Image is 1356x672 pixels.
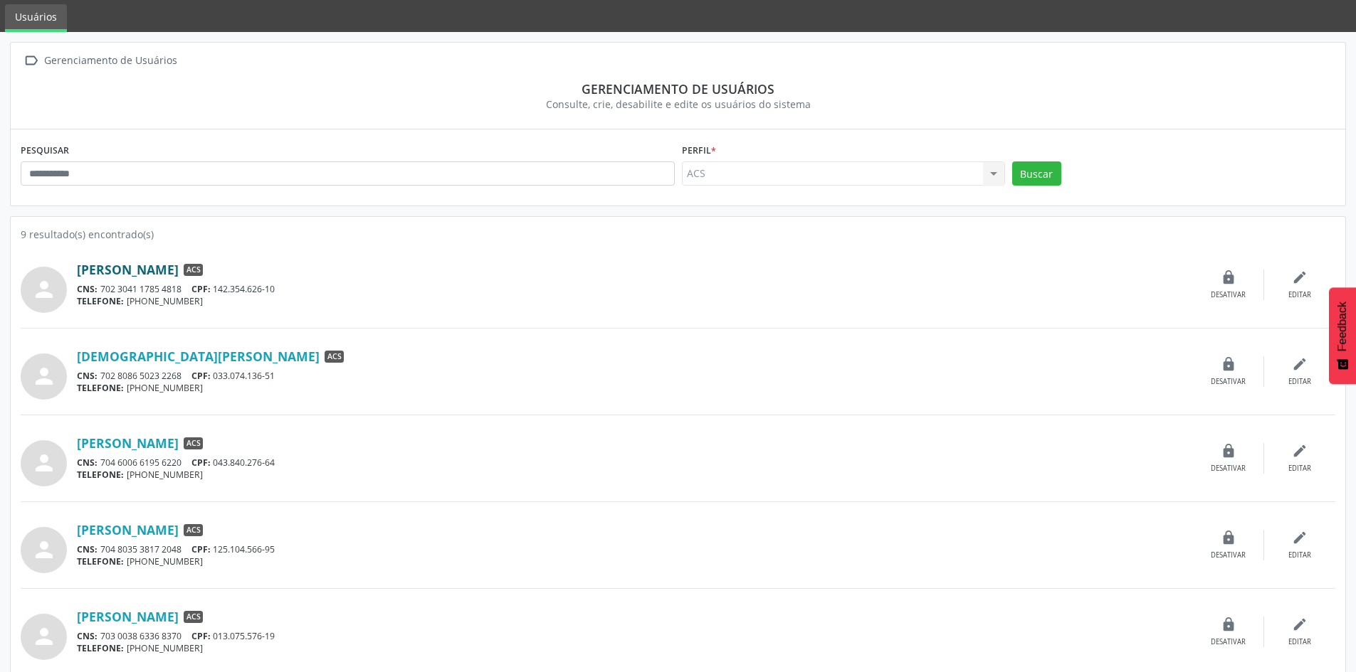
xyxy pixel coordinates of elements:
[1211,377,1246,387] div: Desativar
[31,537,57,562] i: person
[191,283,211,295] span: CPF:
[1288,377,1311,387] div: Editar
[1211,550,1246,560] div: Desativar
[191,543,211,555] span: CPF:
[31,81,1325,97] div: Gerenciamento de usuários
[1211,464,1246,474] div: Desativar
[191,457,211,469] span: CPF:
[21,139,69,161] label: PESQUISAR
[1288,290,1311,300] div: Editar
[77,457,98,469] span: CNS:
[77,630,98,642] span: CNS:
[1211,290,1246,300] div: Desativar
[21,50,41,71] i: 
[77,469,124,481] span: TELEFONE:
[1329,287,1356,384] button: Feedback - Mostrar pesquisa
[1292,270,1308,285] i: edit
[77,262,179,277] a: [PERSON_NAME]
[77,642,1193,654] div: [PHONE_NUMBER]
[1292,443,1308,459] i: edit
[1288,637,1311,647] div: Editar
[184,524,203,537] span: ACS
[1336,302,1349,351] span: Feedback
[191,630,211,642] span: CPF:
[77,348,320,364] a: [DEMOGRAPHIC_DATA][PERSON_NAME]
[184,264,203,277] span: ACS
[77,543,98,555] span: CNS:
[682,139,716,161] label: Perfil
[325,351,344,363] span: ACS
[31,97,1325,112] div: Consulte, crie, desabilite e edite os usuários do sistema
[184,611,203,624] span: ACS
[1211,637,1246,647] div: Desativar
[21,227,1335,242] div: 9 resultado(s) encontrado(s)
[191,370,211,382] span: CPF:
[77,543,1193,555] div: 704 8035 3817 2048 125.104.566-95
[5,4,67,32] a: Usuários
[77,642,124,654] span: TELEFONE:
[1012,161,1061,186] button: Buscar
[31,450,57,476] i: person
[77,295,1193,307] div: [PHONE_NUMBER]
[77,283,98,295] span: CNS:
[1288,464,1311,474] div: Editar
[77,382,1193,394] div: [PHONE_NUMBER]
[31,363,57,389] i: person
[77,435,179,451] a: [PERSON_NAME]
[77,609,179,624] a: [PERSON_NAME]
[1292,530,1308,545] i: edit
[77,370,1193,382] div: 702 8086 5023 2268 033.074.136-51
[1221,270,1236,285] i: lock
[184,437,203,450] span: ACS
[1221,443,1236,459] i: lock
[77,522,179,538] a: [PERSON_NAME]
[77,283,1193,295] div: 702 3041 1785 4818 142.354.626-10
[77,370,98,382] span: CNS:
[1221,617,1236,632] i: lock
[1221,356,1236,372] i: lock
[77,295,124,307] span: TELEFONE:
[1292,356,1308,372] i: edit
[77,630,1193,642] div: 703 0038 6336 8370 013.075.576-19
[31,277,57,302] i: person
[77,469,1193,481] div: [PHONE_NUMBER]
[77,555,1193,567] div: [PHONE_NUMBER]
[1288,550,1311,560] div: Editar
[1292,617,1308,632] i: edit
[77,555,124,567] span: TELEFONE:
[77,382,124,394] span: TELEFONE:
[41,50,179,71] div: Gerenciamento de Usuários
[1221,530,1236,545] i: lock
[77,457,1193,469] div: 704 6006 6195 6220 043.840.276-64
[21,50,179,71] a:  Gerenciamento de Usuários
